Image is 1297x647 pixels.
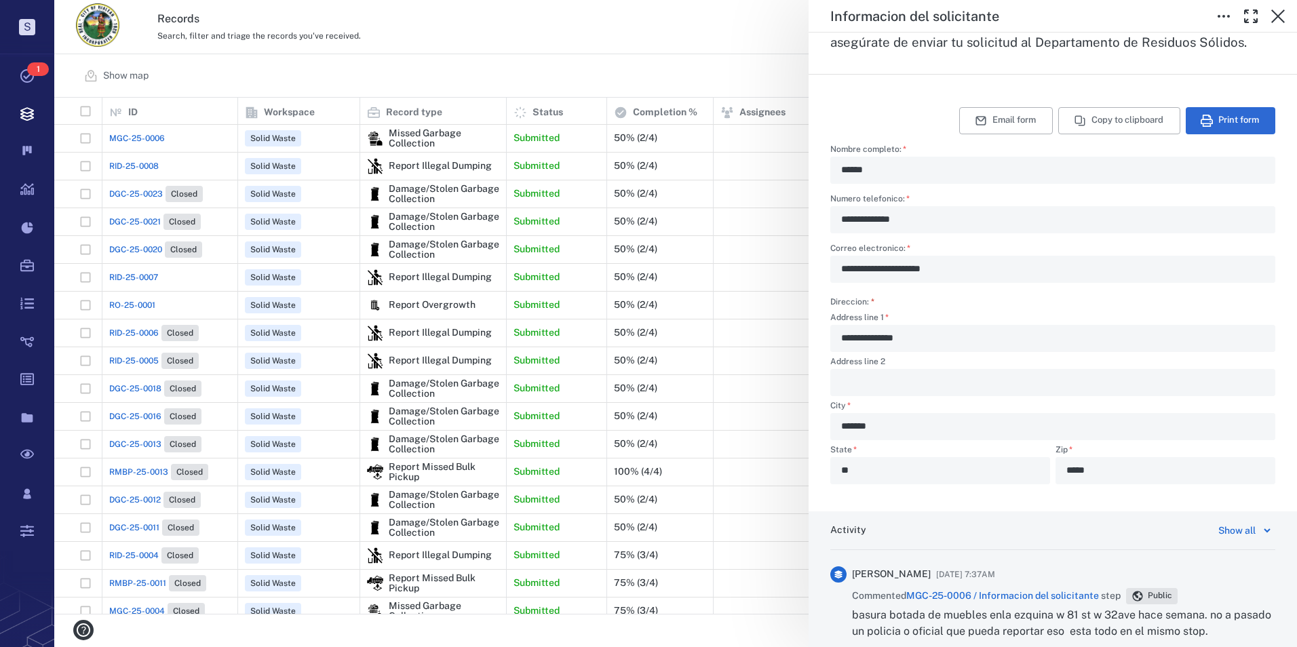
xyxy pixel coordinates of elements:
label: Nombre completo: [830,145,1275,157]
span: Public [1145,590,1175,602]
div: Nombre completo: [830,157,1275,184]
div: Show all [1218,522,1256,538]
button: Copy to clipboard [1058,107,1180,134]
div: Numero telefonico: [830,206,1275,233]
label: Correo electronico: [830,244,1275,256]
button: Close [1264,3,1292,30]
h5: Informacion del solicitante [830,8,999,25]
button: Toggle to Edit Boxes [1210,3,1237,30]
span: Commented step [852,589,1121,603]
body: Rich Text Area. Press ALT-0 for help. [11,11,433,23]
label: City [830,401,1275,413]
button: Toggle Fullscreen [1237,3,1264,30]
h6: Activity [830,524,866,537]
div: Correo electronico: [830,256,1275,283]
p: S [19,19,35,35]
span: [PERSON_NAME] [852,568,931,581]
p: basura botada de muebles enla ezquina w 81 st w 32ave hace semana. no a pasado un policia o ofici... [852,607,1275,640]
button: Print form [1186,107,1275,134]
span: 1 [27,62,49,76]
label: Address line 2 [830,357,1275,369]
label: Direccion: [830,296,874,308]
span: [DATE] 7:37AM [936,566,995,583]
span: Help [31,9,58,22]
label: Zip [1056,446,1275,457]
label: State [830,446,1050,457]
label: Numero telefonico: [830,195,1275,206]
span: required [871,297,874,307]
label: Address line 1 [830,313,1275,325]
button: Email form [959,107,1053,134]
a: MGC-25-0006 / Informacion del solicitante [906,590,1099,601]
